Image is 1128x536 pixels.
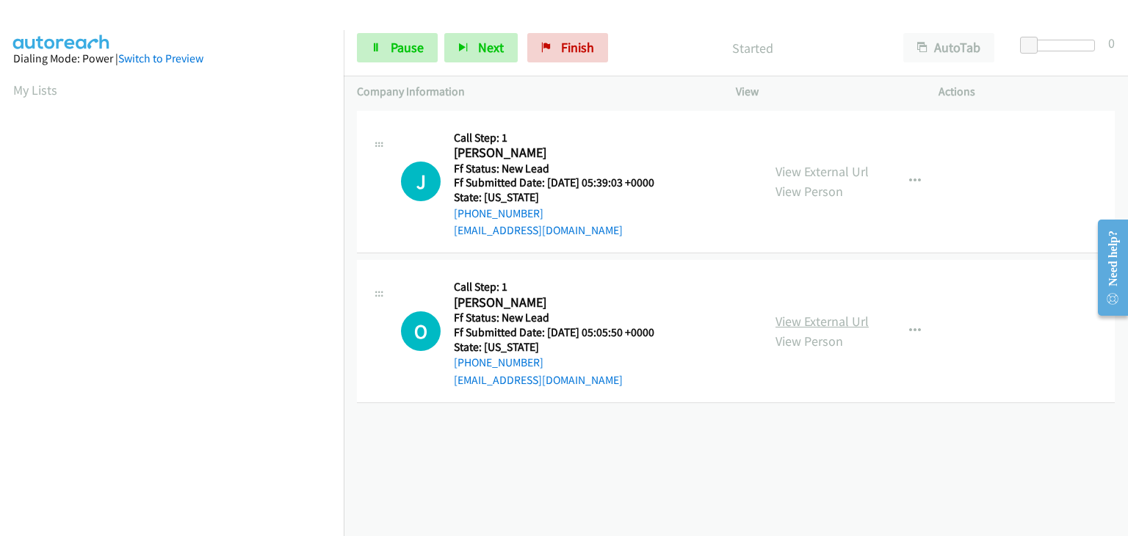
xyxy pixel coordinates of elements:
[1108,33,1115,53] div: 0
[903,33,994,62] button: AutoTab
[454,223,623,237] a: [EMAIL_ADDRESS][DOMAIN_NAME]
[454,206,543,220] a: [PHONE_NUMBER]
[736,83,912,101] p: View
[454,373,623,387] a: [EMAIL_ADDRESS][DOMAIN_NAME]
[775,313,869,330] a: View External Url
[401,311,441,351] div: The call is yet to be attempted
[775,333,843,350] a: View Person
[357,83,709,101] p: Company Information
[454,175,673,190] h5: Ff Submitted Date: [DATE] 05:39:03 +0000
[401,162,441,201] div: The call is yet to be attempted
[391,39,424,56] span: Pause
[939,83,1115,101] p: Actions
[118,51,203,65] a: Switch to Preview
[478,39,504,56] span: Next
[454,340,673,355] h5: State: [US_STATE]
[527,33,608,62] a: Finish
[444,33,518,62] button: Next
[1027,40,1095,51] div: Delay between calls (in seconds)
[13,50,330,68] div: Dialing Mode: Power |
[775,163,869,180] a: View External Url
[454,311,673,325] h5: Ff Status: New Lead
[454,190,673,205] h5: State: [US_STATE]
[454,325,673,340] h5: Ff Submitted Date: [DATE] 05:05:50 +0000
[454,162,673,176] h5: Ff Status: New Lead
[561,39,594,56] span: Finish
[628,38,877,58] p: Started
[401,162,441,201] h1: J
[775,183,843,200] a: View Person
[357,33,438,62] a: Pause
[1086,209,1128,326] iframe: Resource Center
[454,294,673,311] h2: [PERSON_NAME]
[401,311,441,351] h1: O
[454,145,673,162] h2: [PERSON_NAME]
[454,355,543,369] a: [PHONE_NUMBER]
[13,82,57,98] a: My Lists
[454,131,673,145] h5: Call Step: 1
[454,280,673,294] h5: Call Step: 1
